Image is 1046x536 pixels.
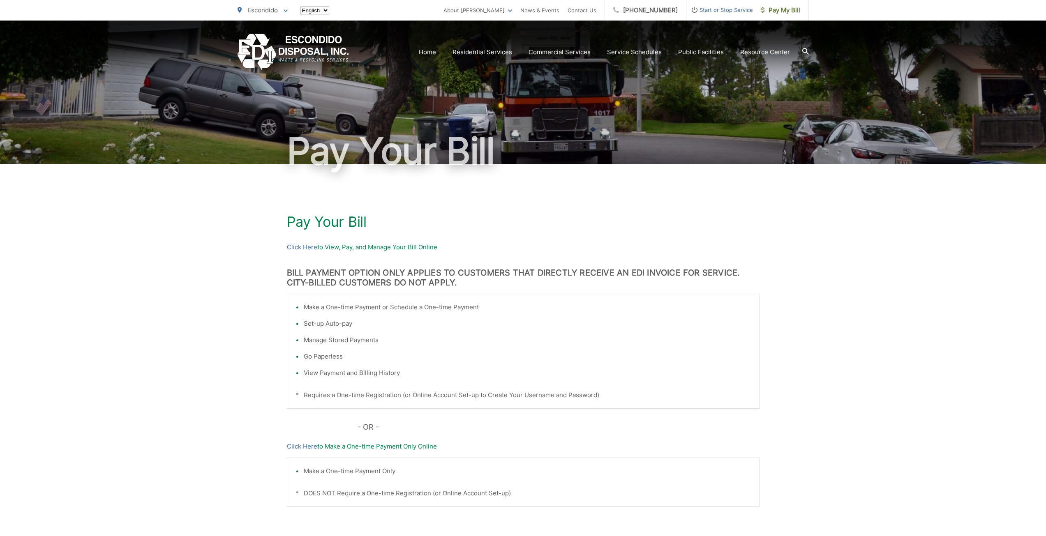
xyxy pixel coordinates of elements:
[358,421,760,433] p: - OR -
[529,47,591,57] a: Commercial Services
[287,442,760,451] p: to Make a One-time Payment Only Online
[287,242,760,252] p: to View, Pay, and Manage Your Bill Online
[419,47,436,57] a: Home
[761,5,800,15] span: Pay My Bill
[304,466,751,476] li: Make a One-time Payment Only
[287,242,317,252] a: Click Here
[453,47,512,57] a: Residential Services
[287,214,760,230] h1: Pay Your Bill
[568,5,596,15] a: Contact Us
[443,5,512,15] a: About [PERSON_NAME]
[287,268,760,288] h3: BILL PAYMENT OPTION ONLY APPLIES TO CUSTOMERS THAT DIRECTLY RECEIVE AN EDI INVOICE FOR SERVICE. C...
[238,131,809,172] h1: Pay Your Bill
[238,34,349,70] a: EDCD logo. Return to the homepage.
[304,335,751,345] li: Manage Stored Payments
[678,47,724,57] a: Public Facilities
[296,390,751,400] p: * Requires a One-time Registration (or Online Account Set-up to Create Your Username and Password)
[296,488,751,498] p: * DOES NOT Require a One-time Registration (or Online Account Set-up)
[304,302,751,312] li: Make a One-time Payment or Schedule a One-time Payment
[300,7,329,14] select: Select a language
[607,47,662,57] a: Service Schedules
[287,442,317,451] a: Click Here
[304,352,751,361] li: Go Paperless
[304,319,751,329] li: Set-up Auto-pay
[247,6,278,14] span: Escondido
[304,368,751,378] li: View Payment and Billing History
[520,5,559,15] a: News & Events
[740,47,790,57] a: Resource Center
